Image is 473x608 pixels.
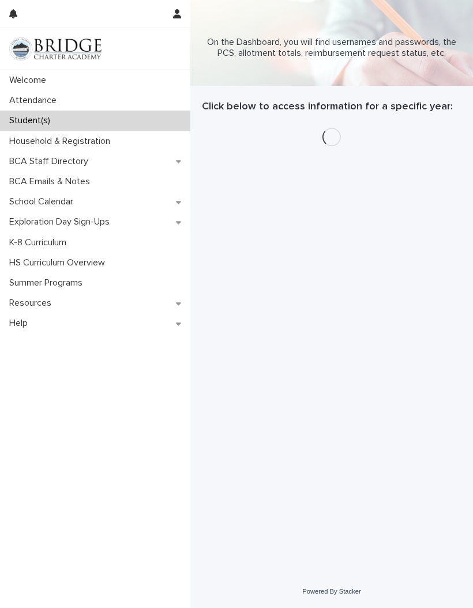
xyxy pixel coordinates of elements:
[5,237,76,248] p: K-8 Curriculum
[5,176,99,187] p: BCA Emails & Notes
[5,136,119,147] p: Household & Registration
[302,588,361,595] a: Powered By Stacker
[5,298,61,309] p: Resources
[5,196,82,207] p: School Calendar
[5,95,66,106] p: Attendance
[5,156,97,167] p: BCA Staff Directory
[5,257,114,268] p: HS Curriculum Overview
[5,278,92,288] p: Summer Programs
[202,37,461,59] p: On the Dashboard, you will find usernames and passwords, the PCS, allotment totals, reimbursement...
[9,37,102,60] img: V1C1m3IdTEidaUdm9Hs0
[5,115,59,126] p: Student(s)
[5,216,119,227] p: Exploration Day Sign-Ups
[5,318,37,329] p: Help
[5,75,55,86] p: Welcome
[202,100,461,114] h1: Click below to access information for a specific year:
